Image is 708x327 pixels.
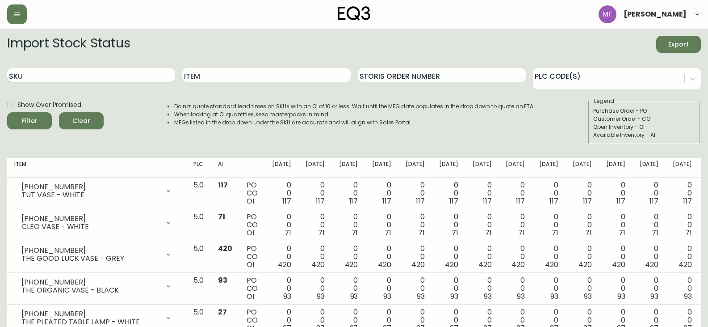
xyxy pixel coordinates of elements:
div: 0 0 [640,276,659,301]
div: 0 0 [439,245,458,269]
span: 117 [616,196,625,206]
div: 0 0 [640,213,659,237]
div: 0 0 [306,213,325,237]
th: Item [7,158,186,178]
li: When looking at OI quantities, keep masterpacks in mind. [174,110,535,119]
span: 71 [385,228,391,238]
div: [PHONE_NUMBER] [21,310,159,318]
span: 117 [416,196,425,206]
div: 0 0 [406,213,425,237]
span: 420 [679,259,692,270]
div: 0 0 [606,181,625,205]
div: 0 0 [673,213,692,237]
div: 0 0 [473,245,492,269]
span: 93 [417,291,425,302]
span: 420 [218,243,232,254]
div: Open Inventory - OI [593,123,695,131]
span: 71 [452,228,458,238]
th: [DATE] [666,158,699,178]
div: 0 0 [339,276,358,301]
div: 0 0 [573,245,592,269]
span: 117 [316,196,325,206]
div: 0 0 [539,245,558,269]
span: Export [663,39,694,50]
span: 420 [478,259,492,270]
div: 0 0 [372,181,391,205]
div: Available Inventory - AI [593,131,695,139]
div: 0 0 [473,213,492,237]
span: 71 [352,228,358,238]
span: 117 [683,196,692,206]
span: 420 [511,259,525,270]
span: OI [247,259,254,270]
span: 71 [285,228,291,238]
div: 0 0 [306,245,325,269]
span: 420 [545,259,558,270]
div: 0 0 [606,276,625,301]
div: [PHONE_NUMBER] [21,246,159,255]
span: 420 [645,259,658,270]
button: Clear [59,112,104,129]
div: THE GOOD LUCK VASE - GREY [21,255,159,263]
div: CLEO VASE - WHITE [21,223,159,231]
th: [DATE] [566,158,599,178]
div: 0 0 [539,181,558,205]
div: 0 0 [673,245,692,269]
td: 5.0 [186,241,211,273]
div: 0 0 [439,276,458,301]
div: 0 0 [439,213,458,237]
th: [DATE] [465,158,499,178]
div: 0 0 [272,276,291,301]
span: 420 [612,259,625,270]
span: 71 [318,228,325,238]
span: 93 [350,291,358,302]
div: 0 0 [272,245,291,269]
div: PO CO [247,213,258,237]
th: [DATE] [432,158,465,178]
div: THE PLEATED TABLE LAMP - WHITE [21,318,159,326]
span: 117 [483,196,492,206]
div: 0 0 [573,181,592,205]
div: [PHONE_NUMBER]THE GOOD LUCK VASE - GREY [14,245,179,264]
div: 0 0 [439,181,458,205]
th: [DATE] [332,158,365,178]
span: 420 [278,259,291,270]
div: [PHONE_NUMBER]TUT VASE - WHITE [14,181,179,201]
div: 0 0 [506,245,525,269]
div: 0 0 [506,276,525,301]
div: 0 0 [473,276,492,301]
span: 117 [382,196,391,206]
span: 71 [585,228,592,238]
img: logo [338,6,371,21]
span: 27 [218,307,227,317]
div: 0 0 [339,213,358,237]
div: [PHONE_NUMBER]CLEO VASE - WHITE [14,213,179,233]
span: 117 [282,196,291,206]
span: 71 [652,228,658,238]
img: 5fd4d8da6c6af95d0810e1fe9eb9239f [599,5,616,23]
span: 71 [485,228,492,238]
span: 420 [578,259,592,270]
span: 93 [550,291,558,302]
span: 117 [516,196,525,206]
div: THE ORGANIC VASE - BLACK [21,286,159,294]
div: PO CO [247,181,258,205]
span: 93 [584,291,592,302]
div: Purchase Order - PO [593,107,695,115]
div: [PHONE_NUMBER]THE ORGANIC VASE - BLACK [14,276,179,296]
span: 71 [418,228,425,238]
th: AI [211,158,239,178]
div: 0 0 [473,181,492,205]
div: [PHONE_NUMBER] [21,183,159,191]
button: Export [656,36,701,53]
legend: Legend [593,97,615,105]
span: 93 [650,291,658,302]
span: 420 [445,259,458,270]
span: 93 [317,291,325,302]
span: 420 [345,259,358,270]
div: [PHONE_NUMBER] [21,215,159,223]
div: 0 0 [372,245,391,269]
span: 93 [684,291,692,302]
div: [PHONE_NUMBER] [21,278,159,286]
span: [PERSON_NAME] [624,11,687,18]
